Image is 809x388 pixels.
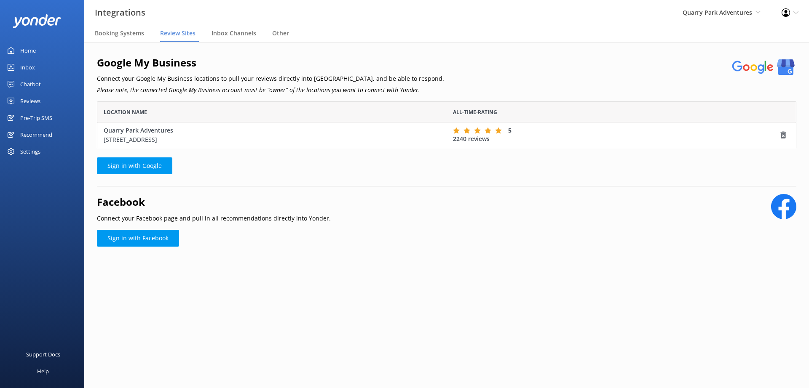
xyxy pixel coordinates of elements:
a: Sign in with Google [97,157,172,174]
div: Chatbot [20,76,41,93]
a: Sign in with Facebook [97,230,179,247]
div: Support Docs [26,346,60,363]
span: Location Name [104,108,147,116]
span: Review Sites [160,29,196,37]
div: Help [37,363,49,380]
h3: Integrations [95,6,145,19]
span: 5 [508,126,512,134]
span: All-time-rating [453,108,497,116]
img: yonder-white-logo.png [13,14,61,28]
p: Connect your Google My Business locations to pull your reviews directly into [GEOGRAPHIC_DATA], a... [97,74,444,83]
div: Inbox [20,59,35,76]
div: Home [20,42,36,59]
h2: Google My Business [97,55,444,71]
div: Pre-Trip SMS [20,109,52,126]
span: Booking Systems [95,29,144,37]
p: [STREET_ADDRESS] [104,135,440,144]
div: 2240 reviews [453,126,779,144]
span: Other [272,29,289,37]
h2: Facebook [97,194,331,210]
div: grid [97,122,796,148]
i: Please note, the connected Google My Business account must be “owner” of the locations you want t... [97,86,420,94]
div: Reviews [20,93,40,109]
span: Inbox Channels [212,29,256,37]
div: Quarry Park Adventures [104,126,440,145]
div: Settings [20,143,40,160]
div: Recommend [20,126,52,143]
span: Quarry Park Adventures [683,8,752,16]
p: Connect your Facebook page and pull in all recommendations directly into Yonder. [97,214,331,223]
